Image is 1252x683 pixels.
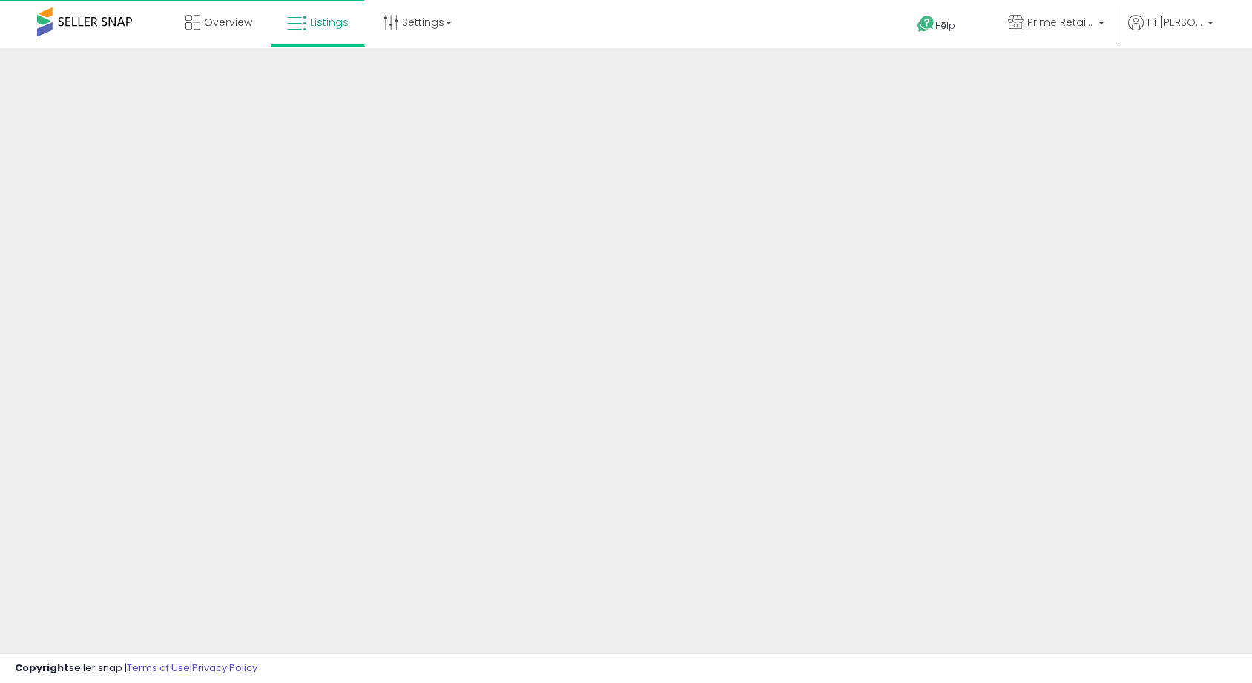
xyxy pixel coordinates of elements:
a: Hi [PERSON_NAME] [1128,15,1213,48]
span: Listings [310,15,349,30]
span: Overview [204,15,252,30]
span: Help [935,19,955,32]
a: Help [906,4,984,48]
strong: Copyright [15,661,69,675]
i: Get Help [917,15,935,33]
span: Hi [PERSON_NAME] [1147,15,1203,30]
span: Prime Retail Solution [1027,15,1094,30]
div: seller snap | | [15,661,257,676]
a: Terms of Use [127,661,190,675]
a: Privacy Policy [192,661,257,675]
